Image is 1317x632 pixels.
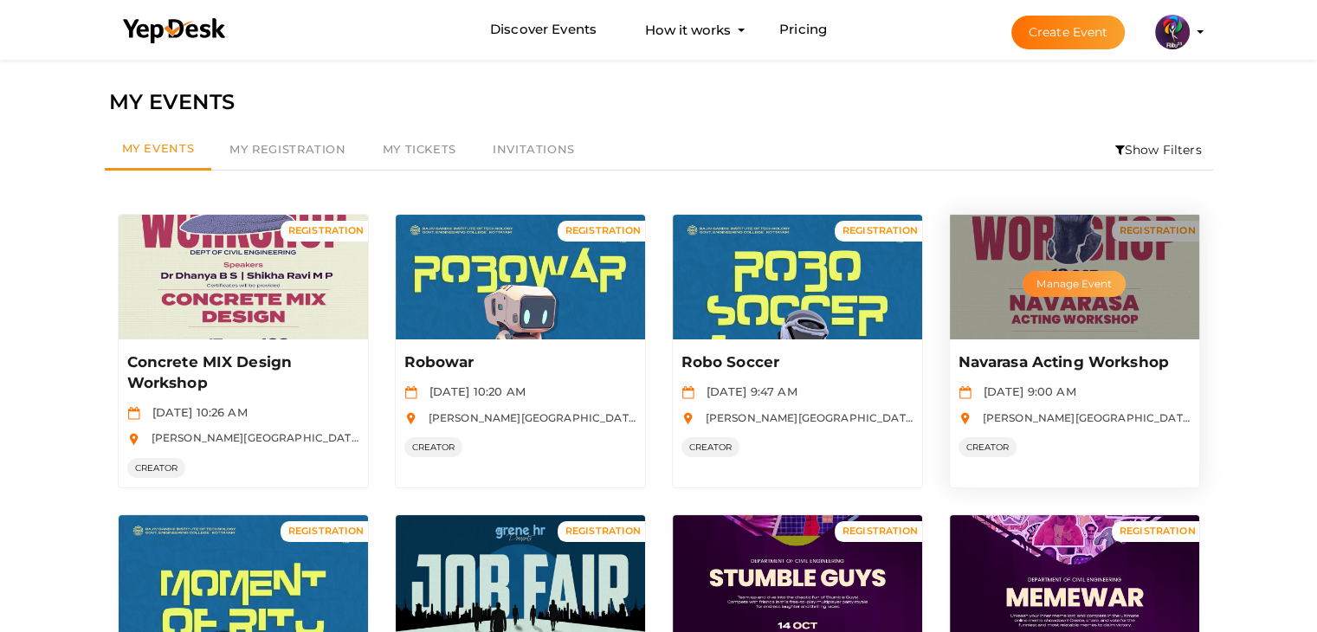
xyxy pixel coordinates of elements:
[211,130,364,170] a: My Registration
[779,14,827,46] a: Pricing
[404,437,463,457] span: CREATOR
[127,407,140,420] img: calendar.svg
[1023,271,1125,297] button: Manage Event
[143,431,861,444] span: [PERSON_NAME][GEOGRAPHIC_DATA], [GEOGRAPHIC_DATA], [GEOGRAPHIC_DATA], [GEOGRAPHIC_DATA], [GEOGRAP...
[681,437,740,457] span: CREATOR
[365,130,475,170] a: My Tickets
[490,14,597,46] a: Discover Events
[493,142,575,156] span: Invitations
[1104,130,1213,170] li: Show Filters
[475,130,593,170] a: Invitations
[122,141,195,155] span: My Events
[1155,15,1190,49] img: 5BK8ZL5P_small.png
[105,130,212,171] a: My Events
[404,352,632,373] p: Robowar
[144,405,248,419] span: [DATE] 10:26 AM
[640,14,736,46] button: How it works
[1011,16,1126,49] button: Create Event
[681,352,909,373] p: Robo Soccer
[229,142,345,156] span: My Registration
[959,386,972,399] img: calendar.svg
[127,458,186,478] span: CREATOR
[404,386,417,399] img: calendar.svg
[681,412,694,425] img: location.svg
[959,437,1017,457] span: CREATOR
[959,352,1186,373] p: Navarasa Acting Workshop
[404,412,417,425] img: location.svg
[698,384,797,398] span: [DATE] 9:47 AM
[975,384,1076,398] span: [DATE] 9:00 AM
[127,352,355,394] p: Concrete MIX Design Workshop
[109,86,1209,119] div: MY EVENTS
[383,142,456,156] span: My Tickets
[959,412,972,425] img: location.svg
[681,386,694,399] img: calendar.svg
[421,384,526,398] span: [DATE] 10:20 AM
[127,433,140,446] img: location.svg
[420,411,1138,424] span: [PERSON_NAME][GEOGRAPHIC_DATA], [GEOGRAPHIC_DATA], [GEOGRAPHIC_DATA], [GEOGRAPHIC_DATA], [GEOGRAP...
